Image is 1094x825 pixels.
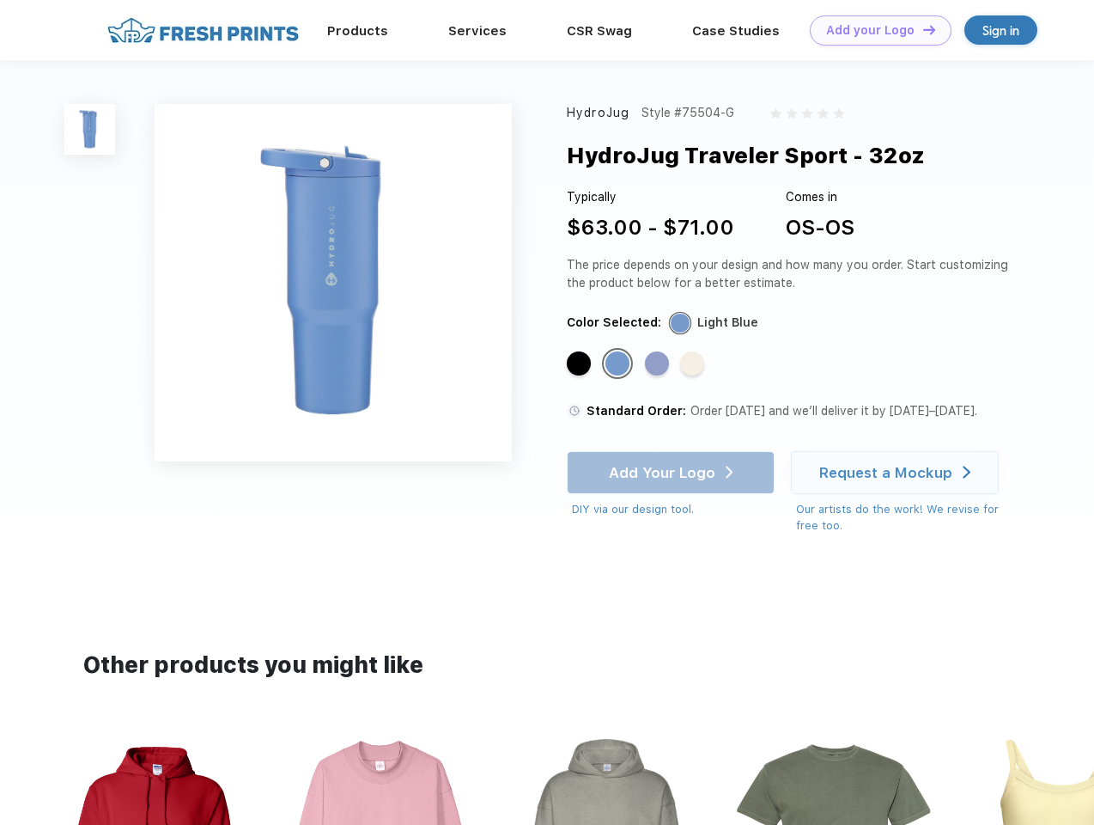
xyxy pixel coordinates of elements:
[567,188,734,206] div: Typically
[327,23,388,39] a: Products
[155,104,512,461] img: func=resize&h=640
[770,108,781,119] img: gray_star.svg
[817,108,828,119] img: gray_star.svg
[572,501,775,518] div: DIY via our design tool.
[645,351,669,376] div: Peri
[605,351,629,376] div: Light Blue
[567,403,582,419] img: standard order
[964,15,1037,45] a: Sign in
[567,104,629,122] div: HydroJug
[786,188,854,206] div: Comes in
[102,15,304,46] img: fo%20logo%202.webp
[796,501,1015,535] div: Our artists do the work! We revise for free too.
[567,256,1015,292] div: The price depends on your design and how many you order. Start customizing the product below for ...
[690,404,977,418] span: Order [DATE] and we’ll deliver it by [DATE]–[DATE].
[567,351,591,376] div: Black
[641,104,734,122] div: Style #75504-G
[567,139,925,172] div: HydroJug Traveler Sport - 32oz
[923,25,935,34] img: DT
[982,21,1019,40] div: Sign in
[567,212,734,243] div: $63.00 - $71.00
[787,108,797,119] img: gray_star.svg
[786,212,854,243] div: OS-OS
[802,108,812,119] img: gray_star.svg
[680,351,704,376] div: Cream
[826,23,915,38] div: Add your Logo
[64,104,115,155] img: func=resize&h=100
[834,108,844,119] img: gray_star.svg
[567,314,661,332] div: Color Selected:
[83,649,1010,682] div: Other products you might like
[963,466,970,479] img: white arrow
[819,464,952,481] div: Request a Mockup
[697,314,758,332] div: Light Blue
[587,404,686,418] span: Standard Order:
